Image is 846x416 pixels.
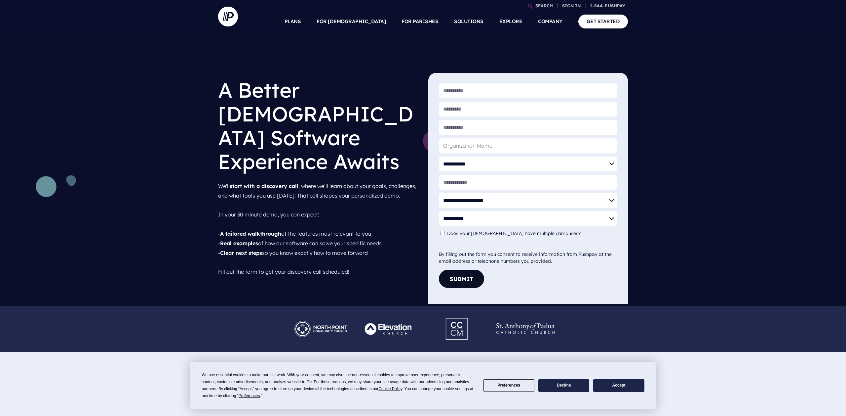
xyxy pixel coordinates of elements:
button: Decline [538,379,589,392]
div: Cookie Consent Prompt [190,362,656,409]
strong: Real examples [220,240,258,247]
a: PLANS [285,10,301,33]
button: Preferences [483,379,534,392]
a: GET STARTED [578,15,628,28]
a: SOLUTIONS [454,10,483,33]
span: Cookie Policy [378,387,402,391]
a: FOR PARISHES [402,10,438,33]
a: EXPLORE [499,10,522,33]
div: We use essential cookies to make our site work. With your consent, we may also use non-essential ... [202,372,475,399]
span: Preferences [239,393,260,398]
h1: A Better [DEMOGRAPHIC_DATA] Software Experience Awaits [218,73,418,179]
picture: Pushpay_Logo__Elevation [355,317,423,323]
a: FOR [DEMOGRAPHIC_DATA] [317,10,386,33]
label: Does your [DEMOGRAPHIC_DATA] have multiple campuses? [447,231,584,236]
strong: A tailored walkthrough [220,230,281,237]
input: Organization Name [439,138,617,153]
picture: Pushpay_Logo__StAnthony [491,317,560,323]
a: COMPANY [538,10,562,33]
strong: Clear next steps [220,250,262,256]
div: By filling out the form you consent to receive information from Pushpay at the email address or t... [439,244,617,265]
strong: start with a discovery call [230,183,298,189]
picture: Pushpay_Logo__NorthPoint [287,317,355,323]
button: Submit [439,270,484,288]
button: Accept [593,379,644,392]
picture: Pushpay_Logo__CCM [433,314,481,320]
p: We'll , where we’ll learn about your goals, challenges, and what tools you use [DATE]. That call ... [218,179,418,279]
